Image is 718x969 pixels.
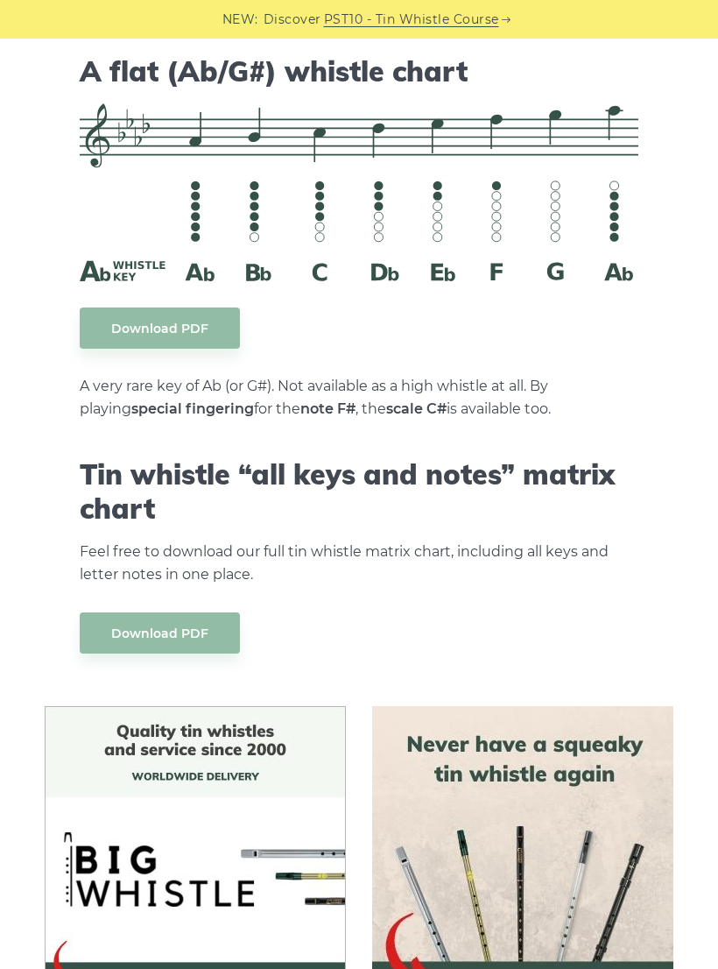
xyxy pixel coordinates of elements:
p: Feel free to download our full tin whistle matrix chart, including all keys and letter notes in o... [80,541,638,586]
span: Discover [264,10,321,30]
strong: note F# [300,400,355,417]
span: NEW: [222,10,258,30]
strong: scale C# [386,400,447,417]
a: PST10 - Tin Whistle Course [324,10,499,30]
p: A very rare key of Ab (or G#). Not available as a high whistle at all. By playing for the , the i... [80,375,638,421]
h2: Tin whistle “all keys and notes” matrix chart [80,457,638,525]
a: Download PDF [80,308,240,349]
h2: A flat (Ab/G#) whistle chart [80,54,638,88]
img: A flat (Ab) Whistle Fingering Chart And Notes [80,103,638,281]
a: Download PDF [80,612,240,654]
strong: special fingering [131,400,254,417]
